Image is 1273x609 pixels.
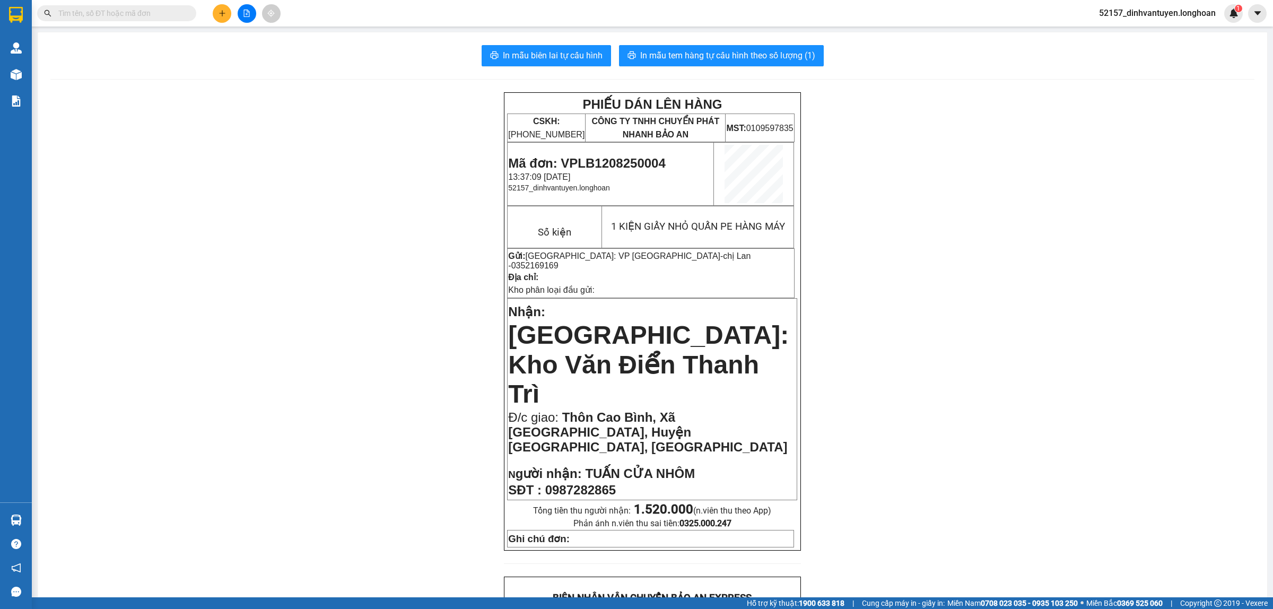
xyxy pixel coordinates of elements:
span: Miền Bắc [1086,597,1163,609]
span: Hỗ trợ kỹ thuật: [747,597,844,609]
span: aim [267,10,275,17]
strong: PHIẾU DÁN LÊN HÀNG [582,97,722,111]
button: aim [262,4,281,23]
span: 1 KIỆN GIẤY NHỎ QUẤN PE HÀNG MÁY [611,221,785,232]
strong: N [508,469,581,480]
span: [GEOGRAPHIC_DATA]: Kho Văn Điển Thanh Trì [508,321,789,408]
span: TUẤN CỬA NHÔM [585,466,695,481]
strong: CSKH: [533,117,560,126]
span: 0352169169 [511,261,559,270]
strong: BIÊN NHẬN VẬN CHUYỂN BẢO AN EXPRESS [553,592,752,604]
span: file-add [243,10,250,17]
span: 52157_dinhvantuyen.longhoan [1091,6,1224,20]
strong: Địa chỉ: [508,273,538,282]
span: | [852,597,854,609]
span: Tổng tiền thu người nhận: [533,506,771,516]
span: (n.viên thu theo App) [634,506,771,516]
button: plus [213,4,231,23]
span: notification [11,563,21,573]
span: Cung cấp máy in - giấy in: [862,597,945,609]
span: gười nhận: [516,466,582,481]
img: warehouse-icon [11,42,22,54]
strong: 0325.000.247 [679,518,731,528]
strong: Ghi chú đơn: [508,533,570,544]
span: message [11,587,21,597]
span: Thôn Cao Bình, Xã [GEOGRAPHIC_DATA], Huyện [GEOGRAPHIC_DATA], [GEOGRAPHIC_DATA] [508,410,787,454]
img: warehouse-icon [11,69,22,80]
img: solution-icon [11,95,22,107]
strong: MST: [726,124,746,133]
span: - [508,251,751,270]
button: printerIn mẫu biên lai tự cấu hình [482,45,611,66]
span: ⚪️ [1080,601,1084,605]
span: plus [219,10,226,17]
img: warehouse-icon [11,515,22,526]
span: Mã đơn: VPLB1208250004 [508,156,665,170]
span: 13:37:09 [DATE] [508,172,570,181]
span: Đ/c giao: [508,410,562,424]
strong: 0708 023 035 - 0935 103 250 [981,599,1078,607]
span: 0109597835 [726,124,793,133]
span: In mẫu tem hàng tự cấu hình theo số lượng (1) [640,49,815,62]
input: Tìm tên, số ĐT hoặc mã đơn [58,7,184,19]
strong: 1.520.000 [634,502,693,517]
span: chị Lan - [508,251,751,270]
strong: SĐT : [508,483,542,497]
sup: 1 [1235,5,1242,12]
span: question-circle [11,539,21,549]
span: search [44,10,51,17]
span: printer [627,51,636,61]
span: [GEOGRAPHIC_DATA]: VP [GEOGRAPHIC_DATA] [526,251,720,260]
span: 52157_dinhvantuyen.longhoan [508,184,610,192]
span: printer [490,51,499,61]
span: copyright [1214,599,1222,607]
span: Phản ánh n.viên thu sai tiền: [573,518,731,528]
button: file-add [238,4,256,23]
img: icon-new-feature [1229,8,1239,18]
button: printerIn mẫu tem hàng tự cấu hình theo số lượng (1) [619,45,824,66]
span: 0987282865 [545,483,616,497]
span: | [1171,597,1172,609]
button: caret-down [1248,4,1267,23]
strong: Gửi: [508,251,525,260]
img: logo-vxr [9,7,23,23]
span: Số kiện [538,227,571,238]
span: Miền Nam [947,597,1078,609]
span: Nhận: [508,304,545,319]
span: [PHONE_NUMBER] [508,117,585,139]
span: caret-down [1253,8,1262,18]
strong: 1900 633 818 [799,599,844,607]
strong: 0369 525 060 [1117,599,1163,607]
span: In mẫu biên lai tự cấu hình [503,49,603,62]
span: Kho phân loại đầu gửi: [508,285,595,294]
span: 1 [1236,5,1240,12]
span: CÔNG TY TNHH CHUYỂN PHÁT NHANH BẢO AN [591,117,719,139]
